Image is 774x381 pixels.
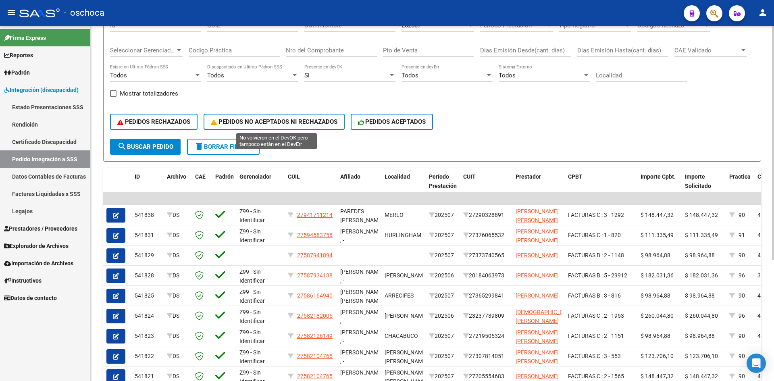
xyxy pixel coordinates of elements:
[304,72,310,79] span: Si
[4,294,57,302] span: Datos de contacto
[340,329,383,345] span: [PERSON_NAME] , -
[429,251,457,260] div: 202507
[747,354,766,373] div: Open Intercom Messenger
[739,272,745,279] span: 96
[385,312,428,319] span: [PERSON_NAME]
[429,291,457,300] div: 202507
[239,309,265,325] span: Z99 - Sin Identificar
[340,269,383,284] span: [PERSON_NAME] , -
[674,47,740,54] span: CAE Validado
[739,353,745,359] span: 90
[685,292,715,299] span: $ 98.964,88
[385,292,414,299] span: ARRECIFES
[568,271,634,280] div: FACTURAS B : 5 - 29912
[641,353,674,359] span: $ 123.706,10
[212,168,236,204] datatable-header-cell: Padrón
[135,210,160,220] div: 541838
[385,349,429,365] span: [PERSON_NAME].[PERSON_NAME]
[739,373,745,379] span: 90
[297,373,333,379] span: 27582104765
[117,142,127,151] mat-icon: search
[135,231,160,240] div: 541831
[568,173,583,180] span: CPBT
[167,210,189,220] div: DS
[110,114,198,130] button: PEDIDOS RECHAZADOS
[385,173,410,180] span: Localidad
[463,331,509,341] div: 27219505324
[194,143,252,150] span: Borrar Filtros
[516,228,559,244] span: [PERSON_NAME] [PERSON_NAME]
[516,252,559,258] span: [PERSON_NAME]
[164,168,192,204] datatable-header-cell: Archivo
[739,333,745,339] span: 90
[297,292,333,299] span: 27586164940
[757,353,761,359] span: 4
[516,272,559,279] span: [PERSON_NAME]
[297,232,333,238] span: 27594583758
[6,8,16,17] mat-icon: menu
[187,139,260,155] button: Borrar Filtros
[340,228,383,244] span: [PERSON_NAME] , -
[429,311,457,321] div: 202506
[568,311,634,321] div: FACTURAS C : 2 - 1953
[685,173,711,189] span: Importe Solicitado
[110,139,181,155] button: Buscar Pedido
[463,372,509,381] div: 27205554683
[351,114,433,130] button: PEDIDOS ACEPTADOS
[685,312,718,319] span: $ 260.044,80
[685,353,718,359] span: $ 123.706,10
[4,33,46,42] span: Firma Express
[110,47,175,54] span: Seleccionar Gerenciador
[117,143,173,150] span: Buscar Pedido
[568,372,634,381] div: FACTURAS C : 2 - 1565
[4,242,69,250] span: Explorador de Archivos
[64,4,104,22] span: - oschoca
[739,312,745,319] span: 96
[516,208,559,224] span: [PERSON_NAME] [PERSON_NAME]
[135,251,160,260] div: 541829
[358,118,426,125] span: PEDIDOS ACEPTADOS
[4,259,73,268] span: Importación de Archivos
[167,352,189,361] div: DS
[429,210,457,220] div: 202507
[135,311,160,321] div: 541824
[757,212,761,218] span: 4
[568,251,634,260] div: FACTURAS B : 2 - 1148
[167,372,189,381] div: DS
[641,373,674,379] span: $ 148.447,32
[729,173,751,180] span: Practica
[685,212,718,218] span: $ 148.447,32
[463,291,509,300] div: 27365299841
[340,309,383,325] span: [PERSON_NAME] , -
[757,232,761,238] span: 4
[215,173,234,180] span: Padrón
[685,232,718,238] span: $ 111.335,49
[297,312,333,319] span: 27582182006
[135,352,160,361] div: 541822
[385,272,428,279] span: [PERSON_NAME]
[641,173,676,180] span: Importe Cpbt.
[463,251,509,260] div: 27373740565
[568,291,634,300] div: FACTURAS B : 3 - 816
[757,292,761,299] span: 4
[385,212,404,218] span: MERLO
[131,168,164,204] datatable-header-cell: ID
[239,329,265,345] span: Z99 - Sin Identificar
[340,289,383,314] span: [PERSON_NAME] [PERSON_NAME] , -
[297,353,333,359] span: 27582104765
[385,232,421,238] span: HURLINGHAM
[135,271,160,280] div: 541828
[516,349,559,365] span: [PERSON_NAME] [PERSON_NAME]
[641,212,674,218] span: $ 148.447,32
[685,333,715,339] span: $ 98.964,88
[516,329,559,345] span: [PERSON_NAME] [PERSON_NAME]
[757,252,761,258] span: 4
[568,210,634,220] div: FACTURAS C : 3 - 1292
[685,252,715,258] span: $ 98.964,88
[239,269,265,284] span: Z99 - Sin Identificar
[641,272,674,279] span: $ 182.031,36
[757,373,761,379] span: 4
[516,173,541,180] span: Prestador
[568,231,634,240] div: FACTURAS C : 1 - 820
[641,333,670,339] span: $ 98.964,88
